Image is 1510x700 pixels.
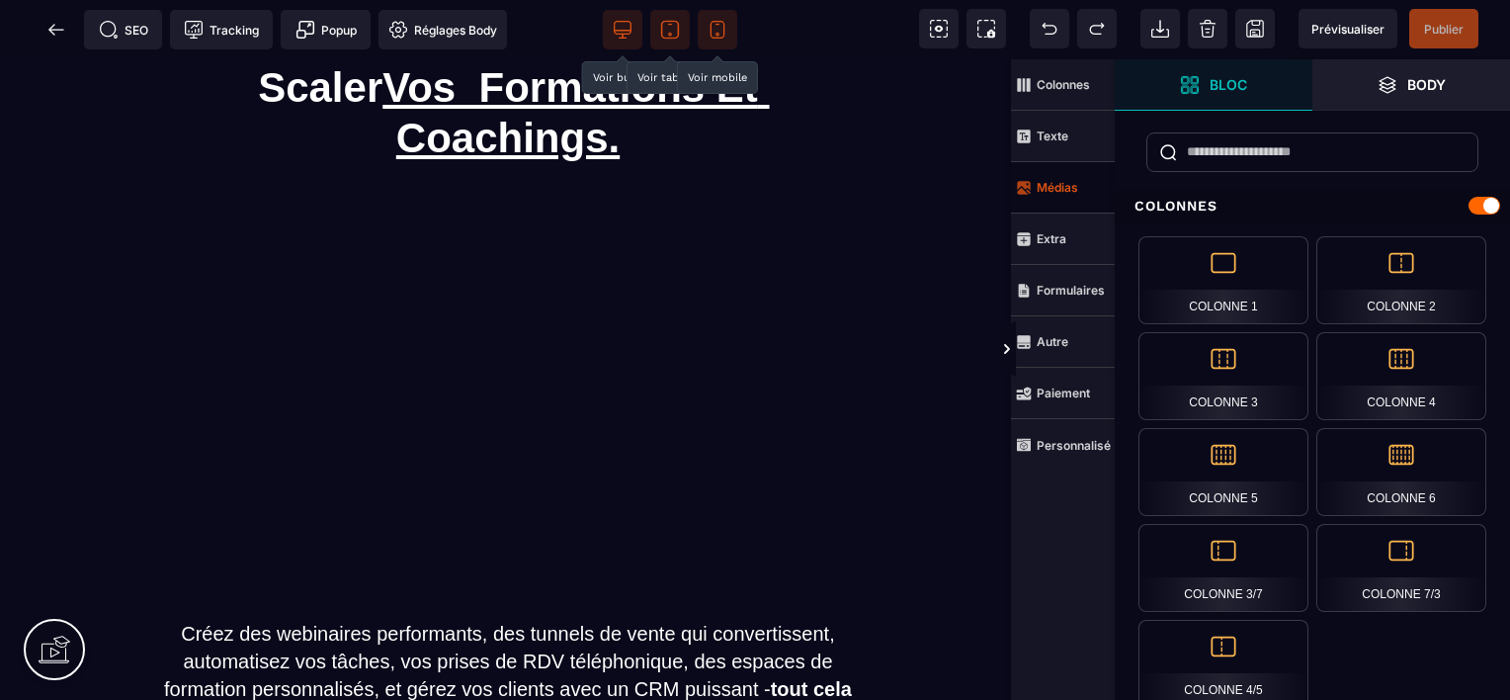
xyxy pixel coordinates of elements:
[1011,419,1115,471] span: Personnalisé
[603,10,642,49] span: Voir bureau
[1011,265,1115,316] span: Formulaires
[382,5,769,102] span: Vos Formations Et Coachings.
[1030,9,1069,48] span: Défaire
[1115,188,1510,224] div: Colonnes
[1140,9,1180,48] span: Importer
[1424,22,1464,37] span: Publier
[1311,22,1384,37] span: Prévisualiser
[388,20,497,40] span: Réglages Body
[281,10,371,49] span: Créer une alerte modale
[1037,438,1111,453] strong: Personnalisé
[1011,59,1115,111] span: Colonnes
[1011,111,1115,162] span: Texte
[1138,236,1308,324] div: Colonne 1
[1316,236,1486,324] div: Colonne 2
[1188,9,1227,48] span: Nettoyage
[1115,59,1312,111] span: Ouvrir les blocs
[1037,77,1090,92] strong: Colonnes
[1316,428,1486,516] div: Colonne 6
[1138,524,1308,612] div: Colonne 3/7
[163,556,853,676] text: Créez des webinaires performants, des tunnels de vente qui convertissent, automatisez vos tâches,...
[650,10,690,49] span: Voir tablette
[1316,524,1486,612] div: Colonne 7/3
[1210,77,1247,92] strong: Bloc
[1037,334,1068,349] strong: Autre
[919,9,959,48] span: Voir les composants
[1011,368,1115,419] span: Paiement
[1037,129,1068,143] strong: Texte
[1409,9,1478,48] span: Enregistrer le contenu
[1138,428,1308,516] div: Colonne 5
[1011,316,1115,368] span: Autre
[1011,214,1115,265] span: Extra
[99,20,148,40] span: SEO
[1037,180,1078,195] strong: Médias
[1115,320,1134,380] span: Afficher les vues
[378,10,507,49] span: Favicon
[37,10,76,49] span: Retour
[1138,332,1308,420] div: Colonne 3
[1037,386,1090,400] strong: Paiement
[1235,9,1275,48] span: Enregistrer
[1077,9,1117,48] span: Rétablir
[1312,59,1510,111] span: Ouvrir les calques
[1299,9,1397,48] span: Aperçu
[184,20,259,40] span: Tracking
[966,9,1006,48] span: Capture d'écran
[1037,231,1066,246] strong: Extra
[698,10,737,49] span: Voir mobile
[1316,332,1486,420] div: Colonne 4
[170,10,273,49] span: Code de suivi
[1407,77,1446,92] strong: Body
[1011,162,1115,214] span: Médias
[84,10,162,49] span: Métadata SEO
[1037,283,1105,298] strong: Formulaires
[295,20,357,40] span: Popup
